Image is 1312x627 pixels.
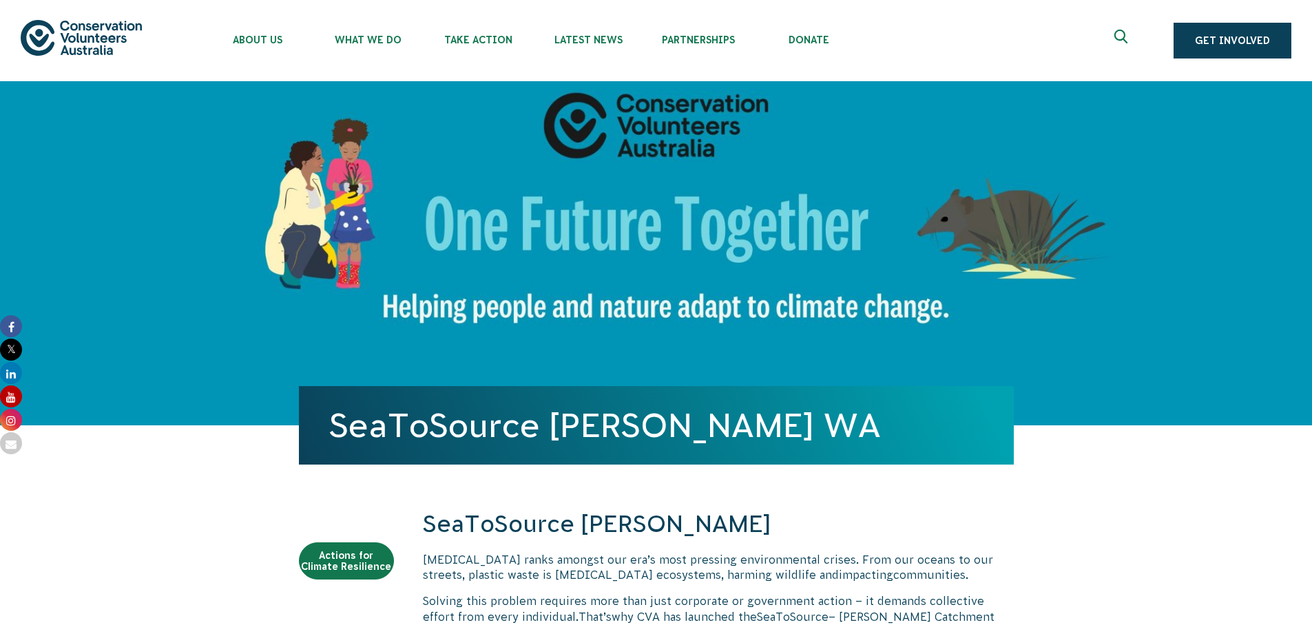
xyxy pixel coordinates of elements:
[423,595,984,622] span: Solving this problem requires more than just corporate or government action – it demands collecti...
[329,407,983,444] h1: SeaToSource [PERSON_NAME] WA
[313,34,423,45] span: What We Do
[839,568,893,581] span: impacting
[533,34,643,45] span: Latest News
[1114,30,1132,52] span: Expand search box
[423,508,1014,541] h2: SeaToSource [PERSON_NAME]
[579,610,612,623] span: That’s
[423,553,993,581] span: [MEDICAL_DATA] ranks amongst our era’s most pressing environmental crises. From our oceans to our...
[753,34,864,45] span: Donate
[202,34,313,45] span: About Us
[423,34,533,45] span: Take Action
[893,568,966,581] span: communities
[1106,24,1139,57] button: Expand search box Close search box
[757,610,829,623] span: SeaToSource
[299,542,394,580] a: Actions for Climate Resilience
[612,610,757,623] span: why CVA has launched the
[21,20,142,55] img: logo.svg
[1174,23,1291,59] a: Get Involved
[423,552,1014,583] p: .
[643,34,753,45] span: Partnerships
